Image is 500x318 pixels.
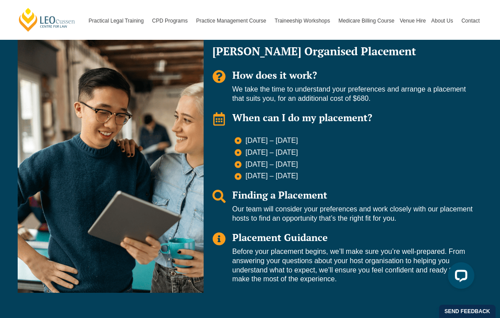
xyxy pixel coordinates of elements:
[232,205,473,223] p: Our team will consider your preferences and work closely with our placement hosts to find an oppo...
[428,2,458,40] a: About Us
[232,111,372,124] span: When can I do my placement?
[193,2,272,40] a: Practice Management Course
[232,188,327,201] span: Finding a Placement
[232,231,328,244] span: Placement Guidance
[86,2,150,40] a: Practical Legal Training
[243,172,298,181] span: [DATE] – [DATE]
[243,160,298,169] span: [DATE] – [DATE]
[232,85,473,103] p: We take the time to understand your preferences and arrange a placement that suits you, for an ad...
[441,259,478,296] iframe: LiveChat chat widget
[243,136,298,146] span: [DATE] – [DATE]
[232,69,317,81] span: How does it work?
[272,2,336,40] a: Traineeship Workshops
[149,2,193,40] a: CPD Programs
[459,2,482,40] a: Contact
[212,46,473,57] h2: [PERSON_NAME] Organised Placement
[243,148,298,157] span: [DATE] – [DATE]
[18,7,76,32] a: [PERSON_NAME] Centre for Law
[397,2,428,40] a: Venue Hire
[336,2,397,40] a: Medicare Billing Course
[232,247,473,284] p: Before your placement begins, we’ll make sure you’re well-prepared. From answering your questions...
